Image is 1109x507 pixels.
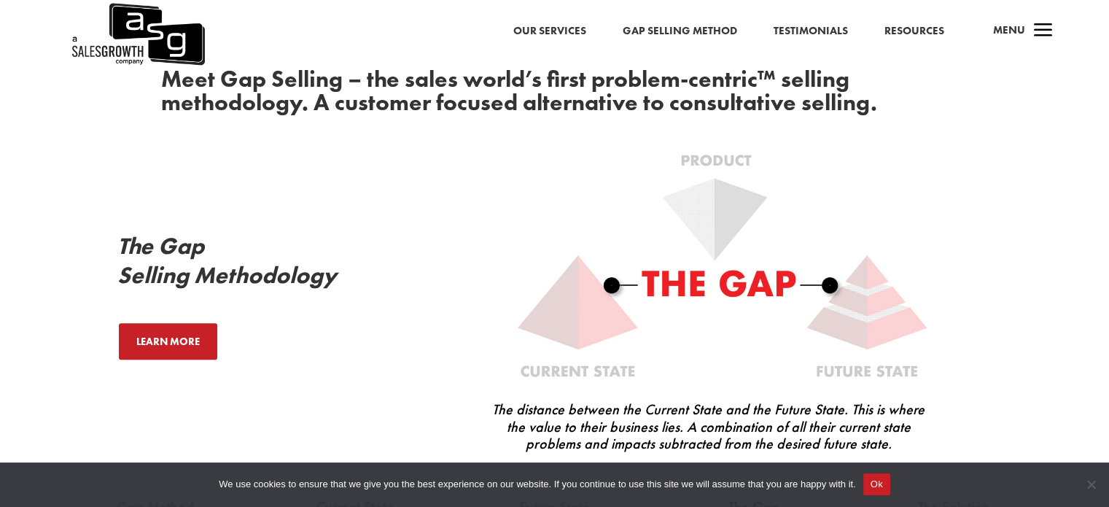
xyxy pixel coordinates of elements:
[117,232,377,298] h2: The Gap Selling Methodology
[1029,17,1058,46] span: a
[117,322,219,361] a: Learn More
[863,473,890,495] button: Ok
[161,68,949,122] h2: Meet Gap Selling – the sales world’s first problem-centric™ selling methodology. A customer focus...
[489,122,927,377] img: Gap-Methodology-04
[219,477,855,492] span: We use cookies to ensure that we give you the best experience on our website. If you continue to ...
[623,22,737,41] a: Gap Selling Method
[492,400,925,454] em: The distance between the Current State and the Future State. This is where the value to their bus...
[774,22,848,41] a: Testimonials
[884,22,944,41] a: Resources
[1083,477,1098,492] span: No
[993,23,1025,37] span: Menu
[513,22,586,41] a: Our Services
